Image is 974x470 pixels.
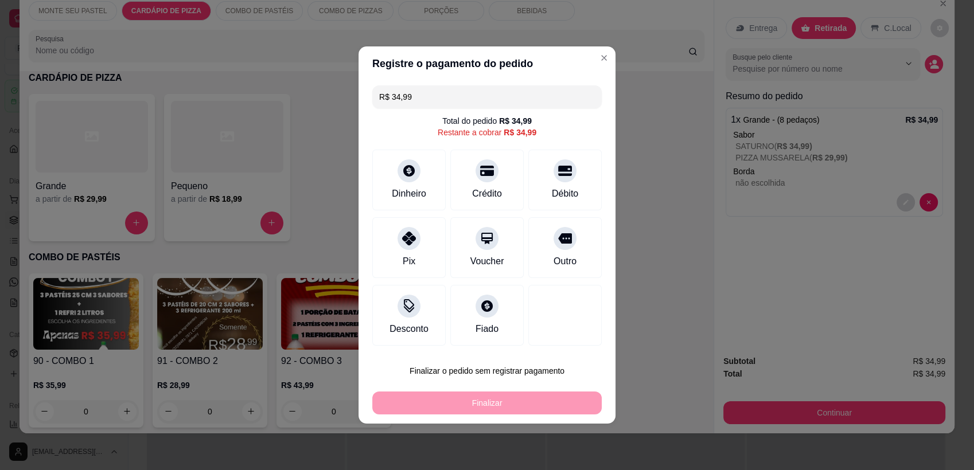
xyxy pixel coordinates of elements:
[476,322,498,336] div: Fiado
[379,85,595,108] input: Ex.: hambúrguer de cordeiro
[359,46,615,81] header: Registre o pagamento do pedido
[504,127,536,138] div: R$ 34,99
[442,115,532,127] div: Total do pedido
[403,254,415,268] div: Pix
[389,322,428,336] div: Desconto
[552,187,578,201] div: Débito
[554,254,576,268] div: Outro
[438,127,536,138] div: Restante a cobrar
[372,359,602,382] button: Finalizar o pedido sem registrar pagamento
[392,187,426,201] div: Dinheiro
[470,254,504,268] div: Voucher
[595,49,613,67] button: Close
[499,115,532,127] div: R$ 34,99
[472,187,502,201] div: Crédito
